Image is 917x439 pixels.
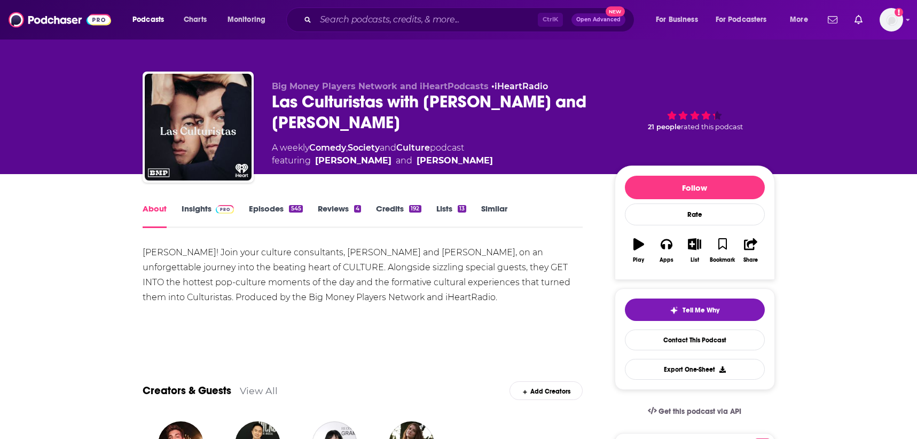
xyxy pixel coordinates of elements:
button: Follow [625,176,765,199]
span: Podcasts [132,12,164,27]
span: For Podcasters [716,12,767,27]
a: View All [240,385,278,396]
div: Search podcasts, credits, & more... [296,7,645,32]
div: 545 [289,205,302,213]
span: Tell Me Why [683,306,719,315]
button: Export One-Sheet [625,359,765,380]
img: User Profile [880,8,903,32]
div: Share [743,257,758,263]
span: rated this podcast [681,123,743,131]
button: open menu [220,11,279,28]
div: 192 [409,205,421,213]
div: 4 [354,205,361,213]
div: [PERSON_NAME]! Join your culture consultants, [PERSON_NAME] and [PERSON_NAME], on an unforgettabl... [143,245,583,305]
button: open menu [782,11,821,28]
span: New [606,6,625,17]
img: Las Culturistas with Matt Rogers and Bowen Yang [145,74,252,181]
a: Lists13 [436,203,466,228]
button: Open AdvancedNew [571,13,625,26]
img: Podchaser - Follow, Share and Rate Podcasts [9,10,111,30]
a: Show notifications dropdown [824,11,842,29]
span: Logged in as kate.duboisARM [880,8,903,32]
a: Show notifications dropdown [850,11,867,29]
a: Society [348,143,380,153]
button: Share [736,231,764,270]
span: featuring [272,154,493,167]
a: iHeartRadio [495,81,548,91]
button: tell me why sparkleTell Me Why [625,299,765,321]
button: Apps [653,231,680,270]
span: For Business [656,12,698,27]
a: Charts [177,11,213,28]
a: Culture [396,143,430,153]
a: Episodes545 [249,203,302,228]
img: Podchaser Pro [216,205,234,214]
button: open menu [709,11,782,28]
span: Charts [184,12,207,27]
span: Ctrl K [538,13,563,27]
span: and [396,154,412,167]
a: Get this podcast via API [639,398,750,425]
a: Matt Rogers [315,154,391,167]
span: Open Advanced [576,17,621,22]
button: List [680,231,708,270]
span: Big Money Players Network and iHeartPodcasts [272,81,489,91]
span: Monitoring [228,12,265,27]
a: Creators & Guests [143,384,231,397]
span: Get this podcast via API [659,407,741,416]
a: InsightsPodchaser Pro [182,203,234,228]
div: 21 peoplerated this podcast [615,81,775,148]
a: Comedy [309,143,346,153]
a: Similar [481,203,507,228]
div: Apps [660,257,673,263]
div: Add Creators [510,381,583,400]
a: Credits192 [376,203,421,228]
a: Reviews4 [318,203,361,228]
span: and [380,143,396,153]
button: Play [625,231,653,270]
div: 13 [458,205,466,213]
button: open menu [125,11,178,28]
div: Play [633,257,644,263]
img: tell me why sparkle [670,306,678,315]
a: Bowen Yang [417,154,493,167]
div: A weekly podcast [272,142,493,167]
button: Show profile menu [880,8,903,32]
span: 21 people [648,123,681,131]
div: Rate [625,203,765,225]
svg: Add a profile image [895,8,903,17]
a: Contact This Podcast [625,330,765,350]
button: Bookmark [709,231,736,270]
span: , [346,143,348,153]
a: About [143,203,167,228]
div: List [691,257,699,263]
button: open menu [648,11,711,28]
input: Search podcasts, credits, & more... [316,11,538,28]
span: • [491,81,548,91]
span: More [790,12,808,27]
div: Bookmark [710,257,735,263]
